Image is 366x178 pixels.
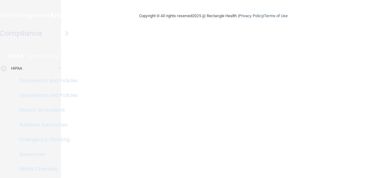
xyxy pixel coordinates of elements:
p: Emergency Planning [4,137,88,143]
p: HIPAA [11,65,22,72]
p: Resources [4,151,88,157]
p: Documents and Policies [4,92,88,99]
p: Learn More! [27,52,60,60]
a: Privacy Policy [239,14,263,18]
div: Copyright © All rights reserved 2025 @ Rectangle Health | | [101,6,325,26]
p: HIPAA Checklist [4,166,88,172]
p: Report an Incident [4,107,88,113]
p: Documents and Policies [4,78,88,84]
p: Business Associates [4,122,88,128]
a: Terms of Use [264,14,288,18]
p: HIPAA [8,52,24,60]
